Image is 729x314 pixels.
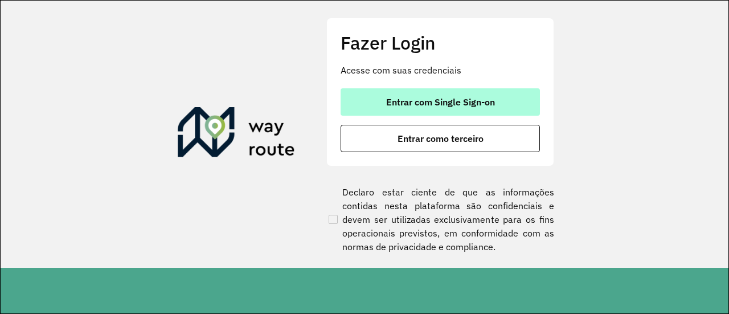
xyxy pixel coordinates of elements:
p: Acesse com suas credenciais [341,63,540,77]
label: Declaro estar ciente de que as informações contidas nesta plataforma são confidenciais e devem se... [326,185,554,254]
span: Entrar como terceiro [398,134,484,143]
img: Roteirizador AmbevTech [178,107,295,162]
button: button [341,88,540,116]
h2: Fazer Login [341,32,540,54]
button: button [341,125,540,152]
span: Entrar com Single Sign-on [386,97,495,107]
